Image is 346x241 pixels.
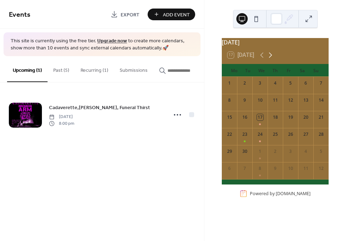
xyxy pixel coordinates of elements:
[272,165,279,172] div: 9
[148,9,195,20] button: Add Event
[272,114,279,120] div: 18
[272,148,279,155] div: 2
[276,191,311,197] a: [DOMAIN_NAME]
[257,165,263,172] div: 8
[121,11,139,18] span: Export
[303,165,309,172] div: 11
[226,80,233,86] div: 1
[287,114,294,120] div: 19
[257,80,263,86] div: 3
[318,97,324,103] div: 14
[268,64,282,77] div: Th
[303,80,309,86] div: 6
[241,64,254,77] div: Tu
[242,165,248,172] div: 7
[303,97,309,103] div: 13
[226,148,233,155] div: 29
[318,80,324,86] div: 7
[318,148,324,155] div: 5
[48,56,75,81] button: Past (5)
[250,191,311,197] div: Powered by
[257,148,263,155] div: 1
[7,56,48,82] button: Upcoming (1)
[303,148,309,155] div: 4
[105,9,145,20] a: Export
[287,148,294,155] div: 3
[49,103,150,112] a: Cadaverette,[PERSON_NAME], Funeral Thirst
[97,36,127,46] a: Upgrade now
[272,131,279,138] div: 25
[303,114,309,120] div: 20
[272,80,279,86] div: 4
[242,148,248,155] div: 30
[242,80,248,86] div: 2
[9,8,31,22] span: Events
[287,131,294,138] div: 26
[163,11,190,18] span: Add Event
[242,114,248,120] div: 16
[49,120,74,127] span: 8:00 pm
[226,131,233,138] div: 22
[255,64,268,77] div: We
[303,131,309,138] div: 27
[257,97,263,103] div: 10
[49,114,74,120] span: [DATE]
[11,38,193,52] span: This site is currently using the free tier. to create more calendars, show more than 10 events an...
[287,165,294,172] div: 10
[49,104,150,112] span: Cadaverette,[PERSON_NAME], Funeral Thirst
[296,64,309,77] div: Sa
[257,114,263,120] div: 17
[75,56,114,81] button: Recurring (1)
[257,131,263,138] div: 24
[226,165,233,172] div: 6
[287,97,294,103] div: 12
[242,97,248,103] div: 9
[226,97,233,103] div: 8
[114,56,153,81] button: Submissions
[272,97,279,103] div: 11
[242,131,248,138] div: 23
[309,64,323,77] div: Su
[222,38,329,47] div: [DATE]
[318,114,324,120] div: 21
[287,80,294,86] div: 5
[227,64,241,77] div: Mo
[318,131,324,138] div: 28
[226,114,233,120] div: 15
[282,64,296,77] div: Fr
[318,165,324,172] div: 12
